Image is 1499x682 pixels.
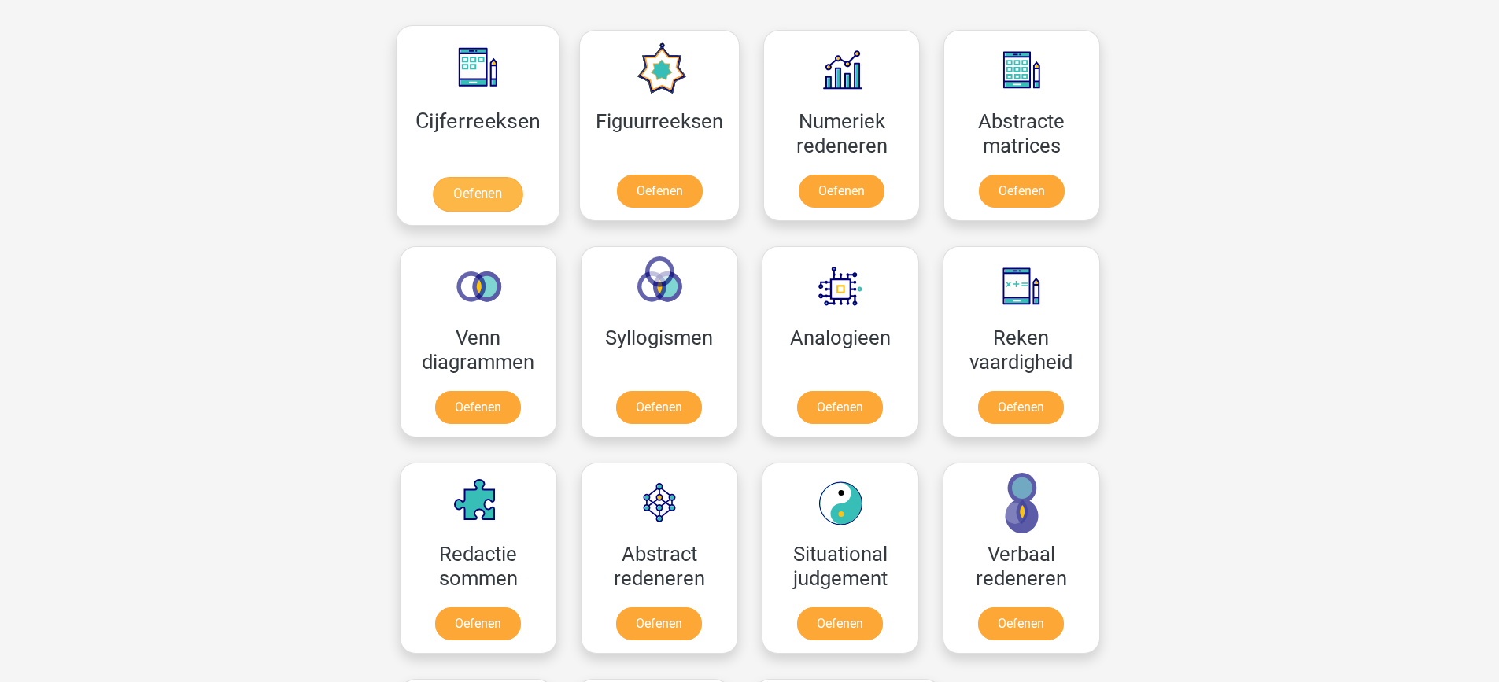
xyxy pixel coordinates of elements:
a: Oefenen [435,391,521,424]
a: Oefenen [616,391,702,424]
a: Oefenen [797,607,883,640]
a: Oefenen [435,607,521,640]
a: Oefenen [799,175,884,208]
a: Oefenen [979,175,1065,208]
a: Oefenen [616,607,702,640]
a: Oefenen [978,607,1064,640]
a: Oefenen [617,175,703,208]
a: Oefenen [433,177,522,212]
a: Oefenen [978,391,1064,424]
a: Oefenen [797,391,883,424]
